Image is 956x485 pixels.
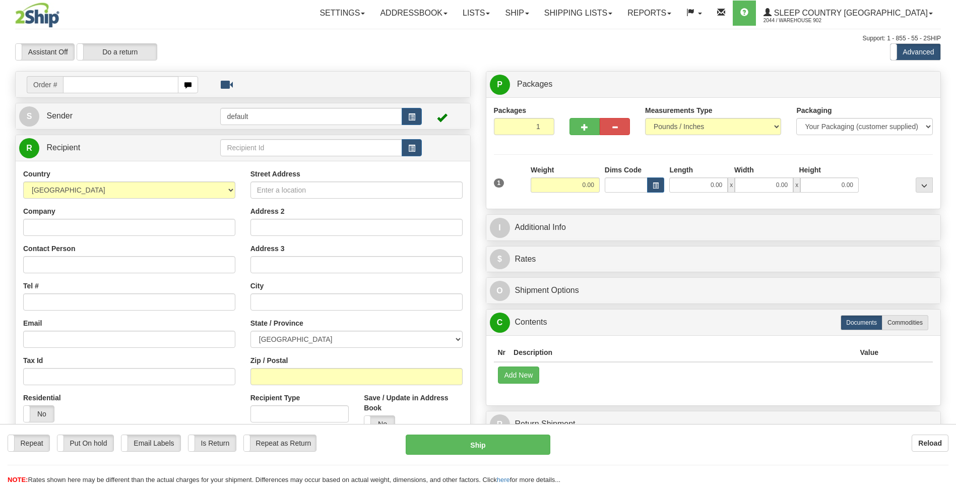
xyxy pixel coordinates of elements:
[490,218,510,238] span: I
[912,435,948,452] button: Reload
[841,315,882,330] label: Documents
[772,9,928,17] span: Sleep Country [GEOGRAPHIC_DATA]
[918,439,942,447] b: Reload
[490,280,937,301] a: OShipment Options
[494,178,504,188] span: 1
[188,435,236,451] label: Is Return
[490,313,510,333] span: C
[250,318,303,328] label: State / Province
[19,138,198,158] a: R Recipient
[250,169,300,179] label: Street Address
[793,177,800,193] span: x
[490,414,510,435] span: R
[27,76,63,93] span: Order #
[490,249,510,269] span: $
[605,165,642,175] label: Dims Code
[494,105,527,115] label: Packages
[8,435,49,451] label: Repeat
[244,435,316,451] label: Repeat as Return
[490,74,937,95] a: P Packages
[23,318,42,328] label: Email
[490,312,937,333] a: CContents
[497,476,510,483] a: here
[250,393,300,403] label: Recipient Type
[23,355,43,366] label: Tax Id
[220,108,402,125] input: Sender Id
[645,105,713,115] label: Measurements Type
[882,315,928,330] label: Commodities
[23,244,75,254] label: Contact Person
[531,165,554,175] label: Weight
[620,1,679,26] a: Reports
[734,165,754,175] label: Width
[763,16,839,26] span: 2044 / Warehouse 902
[728,177,735,193] span: x
[372,1,455,26] a: Addressbook
[16,44,74,60] label: Assistant Off
[46,111,73,120] span: Sender
[509,343,856,362] th: Description
[23,393,61,403] label: Residential
[796,105,832,115] label: Packaging
[364,393,462,413] label: Save / Update in Address Book
[15,34,941,43] div: Support: 1 - 855 - 55 - 2SHIP
[121,435,180,451] label: Email Labels
[46,143,80,152] span: Recipient
[490,281,510,301] span: O
[15,3,59,28] img: logo2044.jpg
[250,244,285,254] label: Address 3
[19,138,39,158] span: R
[23,281,39,291] label: Tel #
[916,177,933,193] div: ...
[517,80,552,88] span: Packages
[497,1,536,26] a: Ship
[364,416,395,432] label: No
[756,1,940,26] a: Sleep Country [GEOGRAPHIC_DATA] 2044 / Warehouse 902
[490,249,937,270] a: $Rates
[406,435,550,455] button: Ship
[455,1,497,26] a: Lists
[490,217,937,238] a: IAdditional Info
[250,281,264,291] label: City
[799,165,821,175] label: Height
[250,355,288,366] label: Zip / Postal
[669,165,693,175] label: Length
[490,414,937,435] a: RReturn Shipment
[8,476,28,483] span: NOTE:
[250,181,463,199] input: Enter a location
[856,343,882,362] th: Value
[57,435,113,451] label: Put On hold
[312,1,372,26] a: Settings
[494,343,510,362] th: Nr
[23,206,55,216] label: Company
[23,169,50,179] label: Country
[498,367,540,384] button: Add New
[19,106,39,127] span: S
[220,139,402,156] input: Recipient Id
[537,1,620,26] a: Shipping lists
[77,44,157,60] label: Do a return
[250,206,285,216] label: Address 2
[19,106,220,127] a: S Sender
[933,191,955,294] iframe: chat widget
[490,75,510,95] span: P
[890,44,940,60] label: Advanced
[24,406,54,422] label: No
